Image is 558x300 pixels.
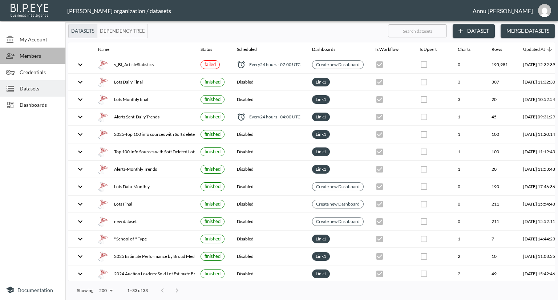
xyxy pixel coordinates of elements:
[312,217,364,226] div: Create new Dashboard
[98,112,189,122] div: Alerts Sent-Daily Trends
[74,146,86,158] button: expand row
[98,199,108,209] img: mssql icon
[314,269,328,278] a: Link1
[74,128,86,141] button: expand row
[312,113,330,121] div: Link1
[127,287,148,293] p: 1–33 of 33
[77,287,93,293] p: Showing
[205,218,221,224] span: finished
[486,265,517,283] th: 49
[98,251,189,262] div: 2025 Estimate Performance by Broad Media
[369,231,414,248] th: {"type":{},"key":null,"ref":null,"props":{"disabled":true,"checked":true,"color":"primary","style...
[231,56,306,73] th: {"type":"div","key":null,"ref":null,"props":{"style":{"display":"flex","alignItems":"center","col...
[312,130,330,139] div: Link1
[414,74,452,91] th: {"type":{},"key":null,"ref":null,"props":{"disabled":true,"color":"primary","style":{"padding":0}...
[486,91,517,108] th: 20
[98,45,109,54] div: Name
[74,268,86,280] button: expand row
[369,178,414,195] th: {"type":{},"key":null,"ref":null,"props":{"disabled":true,"checked":true,"color":"primary","style...
[369,213,414,230] th: {"type":{},"key":null,"ref":null,"props":{"disabled":true,"checked":true,"color":"primary","style...
[231,196,306,213] th: Disabled
[312,235,330,243] div: Link1
[501,24,555,38] button: Merge Datasets
[492,45,502,54] div: Rows
[74,250,86,263] button: expand row
[312,252,330,261] div: Link1
[205,131,221,137] span: finished
[314,78,328,86] a: Link1
[205,236,221,242] span: finished
[195,248,231,265] th: {"type":{},"key":null,"ref":null,"props":{"size":"small","label":{"type":{},"key":null,"ref":null...
[20,101,60,109] span: Dashboards
[195,178,231,195] th: {"type":{},"key":null,"ref":null,"props":{"size":"small","label":{"type":{},"key":null,"ref":null...
[92,213,195,230] th: {"type":"div","key":null,"ref":null,"props":{"style":{"display":"flex","gap":16,"alignItems":"cen...
[92,56,195,73] th: {"type":"div","key":null,"ref":null,"props":{"style":{"display":"flex","gap":16,"alignItems":"cen...
[314,165,328,173] a: Link1
[414,126,452,143] th: {"type":{},"key":null,"ref":null,"props":{"disabled":true,"checked":false,"color":"primary","styl...
[98,60,189,70] div: v_BI_ArticleStatistics
[369,248,414,265] th: {"type":{},"key":null,"ref":null,"props":{"disabled":true,"checked":true,"color":"primary","style...
[92,91,195,108] th: {"type":"div","key":null,"ref":null,"props":{"style":{"display":"flex","gap":16,"alignItems":"cen...
[98,112,108,122] img: mssql icon
[249,61,300,68] span: Every 24 hours - 07:00 UTC
[74,111,86,123] button: expand row
[98,182,189,192] div: Lots Data-Monthly
[92,265,195,283] th: {"type":"div","key":null,"ref":null,"props":{"style":{"display":"flex","gap":16,"alignItems":"cen...
[74,181,86,193] button: expand row
[306,143,369,161] th: {"type":"div","key":null,"ref":null,"props":{"style":{"display":"flex","flexWrap":"wrap","gap":6}...
[195,109,231,126] th: {"type":{},"key":null,"ref":null,"props":{"size":"small","label":{"type":{},"key":null,"ref":null...
[9,2,51,18] img: bipeye-logo
[452,91,486,108] th: 3
[98,199,189,209] div: Lots Final
[369,109,414,126] th: {"type":{},"key":null,"ref":null,"props":{"disabled":true,"checked":true,"color":"primary","style...
[452,231,486,248] th: 1
[231,161,306,178] th: Disabled
[97,24,148,38] button: Dependency Tree
[98,234,108,244] img: mssql icon
[92,178,195,195] th: {"type":"div","key":null,"ref":null,"props":{"style":{"display":"flex","gap":16,"alignItems":"cen...
[6,285,60,294] a: Documentation
[312,269,330,278] div: Link1
[20,68,60,76] span: Credentials
[20,85,60,92] span: Datasets
[98,45,119,54] span: Name
[195,91,231,108] th: {"type":{},"key":null,"ref":null,"props":{"size":"small","label":{"type":{},"key":null,"ref":null...
[205,271,221,276] span: finished
[92,126,195,143] th: {"type":"div","key":null,"ref":null,"props":{"style":{"display":"flex","gap":16,"alignItems":"cen...
[195,161,231,178] th: {"type":{},"key":null,"ref":null,"props":{"size":"small","label":{"type":{},"key":null,"ref":null...
[205,253,221,259] span: finished
[458,45,480,54] span: Charts
[205,114,221,119] span: finished
[523,45,545,54] div: Updated At
[486,178,517,195] th: 190
[414,213,452,230] th: {"type":{},"key":null,"ref":null,"props":{"disabled":true,"checked":false,"color":"primary","styl...
[486,143,517,161] th: 100
[486,74,517,91] th: 307
[195,143,231,161] th: {"type":{},"key":null,"ref":null,"props":{"size":"small","label":{"type":{},"key":null,"ref":null...
[98,77,189,87] div: Lots Daily Final
[231,231,306,248] th: Disabled
[68,24,148,38] div: Platform
[486,126,517,143] th: 100
[74,76,86,88] button: expand row
[195,196,231,213] th: {"type":{},"key":null,"ref":null,"props":{"size":"small","label":{"type":{},"key":null,"ref":null...
[452,213,486,230] th: 0
[452,178,486,195] th: 0
[312,165,330,174] div: Link1
[20,52,60,60] span: Members
[231,213,306,230] th: Disabled
[486,248,517,265] th: 10
[388,22,447,40] input: Search datasets
[98,269,108,279] img: mssql icon
[231,265,306,283] th: Disabled
[314,252,328,260] a: Link1
[195,231,231,248] th: {"type":{},"key":null,"ref":null,"props":{"size":"small","label":{"type":{},"key":null,"ref":null...
[237,45,266,54] span: Scheduled
[306,109,369,126] th: {"type":"div","key":null,"ref":null,"props":{"style":{"display":"flex","flexWrap":"wrap","gap":6}...
[249,114,300,120] span: Every 24 hours - 04:00 UTC
[205,166,221,172] span: finished
[74,215,86,228] button: expand row
[375,45,399,54] div: Is Workflow
[306,74,369,91] th: {"type":"div","key":null,"ref":null,"props":{"style":{"display":"flex","flexWrap":"wrap","gap":6}...
[452,109,486,126] th: 1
